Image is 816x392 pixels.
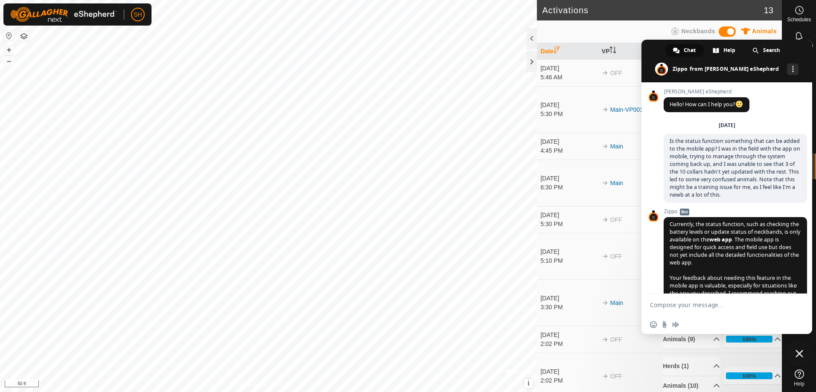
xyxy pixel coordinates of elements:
span: OFF [610,216,622,223]
span: Neckbands [682,28,715,35]
th: Date [537,43,598,60]
a: Main [610,299,623,306]
div: 5:10 PM [540,256,597,265]
div: 5:46 AM [540,73,597,82]
span: Help [723,44,735,57]
div: 2:02 PM [540,340,597,348]
p-sorticon: Activate to sort [554,48,560,55]
div: [DATE] [540,174,597,183]
button: Reset Map [4,31,14,41]
div: Close chat [787,341,812,366]
a: Main-VP001 [610,106,643,113]
span: Insert an emoji [650,321,657,328]
div: Help [705,44,744,57]
div: [DATE] [540,331,597,340]
img: arrow [602,143,609,150]
div: [DATE] [540,367,597,376]
div: [DATE] [719,123,735,128]
img: arrow [602,336,609,343]
div: 6:30 PM [540,183,597,192]
span: Help [794,381,804,386]
span: Send a file [661,321,668,328]
p-sorticon: Activate to sort [609,48,616,55]
span: Animals [752,28,777,35]
div: [DATE] [540,101,597,110]
a: Help [782,366,816,390]
div: [DATE] [540,247,597,256]
textarea: Compose your message... [650,301,785,309]
span: Audio message [672,321,679,328]
span: OFF [610,336,622,343]
span: 13 [764,4,773,17]
span: Search [763,44,780,57]
img: arrow [602,180,609,186]
a: Contact Us [277,381,302,389]
div: [DATE] [540,64,597,73]
a: Privacy Policy [235,381,267,389]
a: Main [610,143,623,150]
span: Hello! How can I help you? [670,101,743,108]
img: arrow [602,70,609,76]
p-accordion-header: Herds (1) [663,357,720,376]
p-accordion-header: Animals (9) [663,330,720,349]
div: Search [745,44,789,57]
span: SH [134,10,142,19]
div: 100% [742,335,756,343]
img: Gallagher Logo [10,7,117,22]
span: Schedules [787,17,811,22]
img: arrow [602,216,609,223]
span: OFF [610,373,622,380]
h2: Activations [542,5,764,15]
p-accordion-header: 100% [724,331,781,348]
span: Zippo [664,209,807,215]
div: 100% [726,336,773,343]
div: 100% [742,372,756,380]
div: 100% [726,372,773,379]
span: i [527,380,529,387]
img: arrow [602,106,609,113]
div: 5:30 PM [540,220,597,229]
span: web app [709,236,732,243]
div: 4:45 PM [540,146,597,155]
div: [DATE] [540,294,597,303]
div: 3:30 PM [540,303,597,312]
span: Chat [684,44,696,57]
div: 2:02 PM [540,376,597,385]
div: More channels [787,64,799,75]
button: + [4,45,14,55]
button: Map Layers [19,31,29,41]
button: – [4,56,14,66]
div: Chat [665,44,704,57]
button: i [524,379,533,388]
span: OFF [610,253,622,260]
div: [DATE] [540,211,597,220]
th: VP [598,43,659,60]
div: [DATE] [540,137,597,146]
div: 5:30 PM [540,110,597,119]
span: Bot [680,209,689,215]
img: arrow [602,253,609,260]
img: arrow [602,373,609,380]
p-accordion-header: 100% [724,367,781,384]
span: Is the status function something that can be added to the mobile app? I was in the field with the... [670,137,800,198]
span: OFF [610,70,622,76]
a: Main [610,180,623,186]
span: [PERSON_NAME] eShepherd [664,89,749,95]
img: arrow [602,299,609,306]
